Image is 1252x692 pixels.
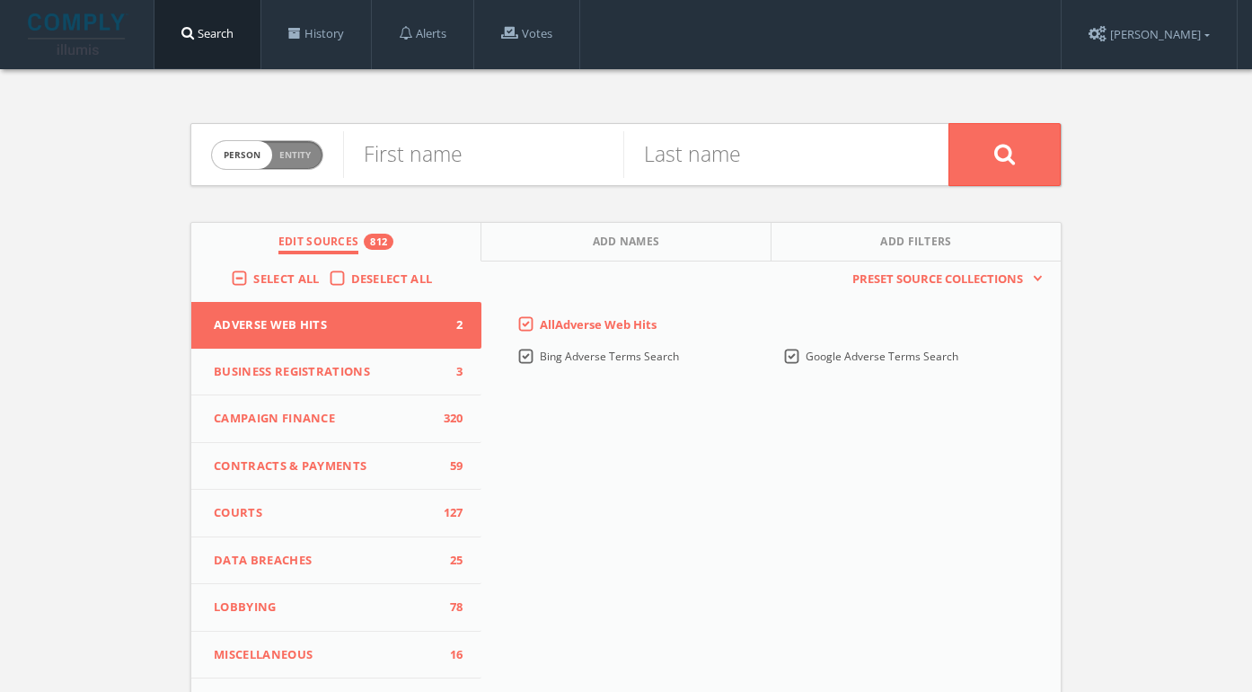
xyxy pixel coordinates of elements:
[214,457,436,475] span: Contracts & Payments
[436,504,463,522] span: 127
[540,316,657,333] span: All Adverse Web Hits
[436,599,463,617] span: 78
[191,490,481,537] button: Courts127
[279,148,311,162] span: Entity
[214,363,436,381] span: Business Registrations
[593,234,660,254] span: Add Names
[214,552,436,570] span: Data Breaches
[436,363,463,381] span: 3
[436,410,463,428] span: 320
[28,13,128,55] img: illumis
[436,457,463,475] span: 59
[364,234,393,250] div: 812
[436,316,463,334] span: 2
[191,584,481,632] button: Lobbying78
[214,316,436,334] span: Adverse Web Hits
[436,552,463,570] span: 25
[191,443,481,491] button: Contracts & Payments59
[880,234,952,254] span: Add Filters
[191,632,481,679] button: Miscellaneous16
[278,234,359,254] span: Edit Sources
[436,646,463,664] span: 16
[191,349,481,396] button: Business Registrations3
[351,271,433,287] span: Deselect All
[214,599,436,617] span: Lobbying
[191,537,481,585] button: Data Breaches25
[253,271,319,287] span: Select All
[191,302,481,349] button: Adverse Web Hits2
[771,223,1061,262] button: Add Filters
[214,646,436,664] span: Miscellaneous
[806,349,958,364] span: Google Adverse Terms Search
[481,223,771,262] button: Add Names
[212,141,272,169] span: person
[214,410,436,428] span: Campaign Finance
[191,223,481,262] button: Edit Sources812
[843,271,1032,288] span: Preset Source Collections
[191,395,481,443] button: Campaign Finance320
[540,349,679,364] span: Bing Adverse Terms Search
[214,504,436,522] span: Courts
[843,271,1043,288] button: Preset Source Collections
